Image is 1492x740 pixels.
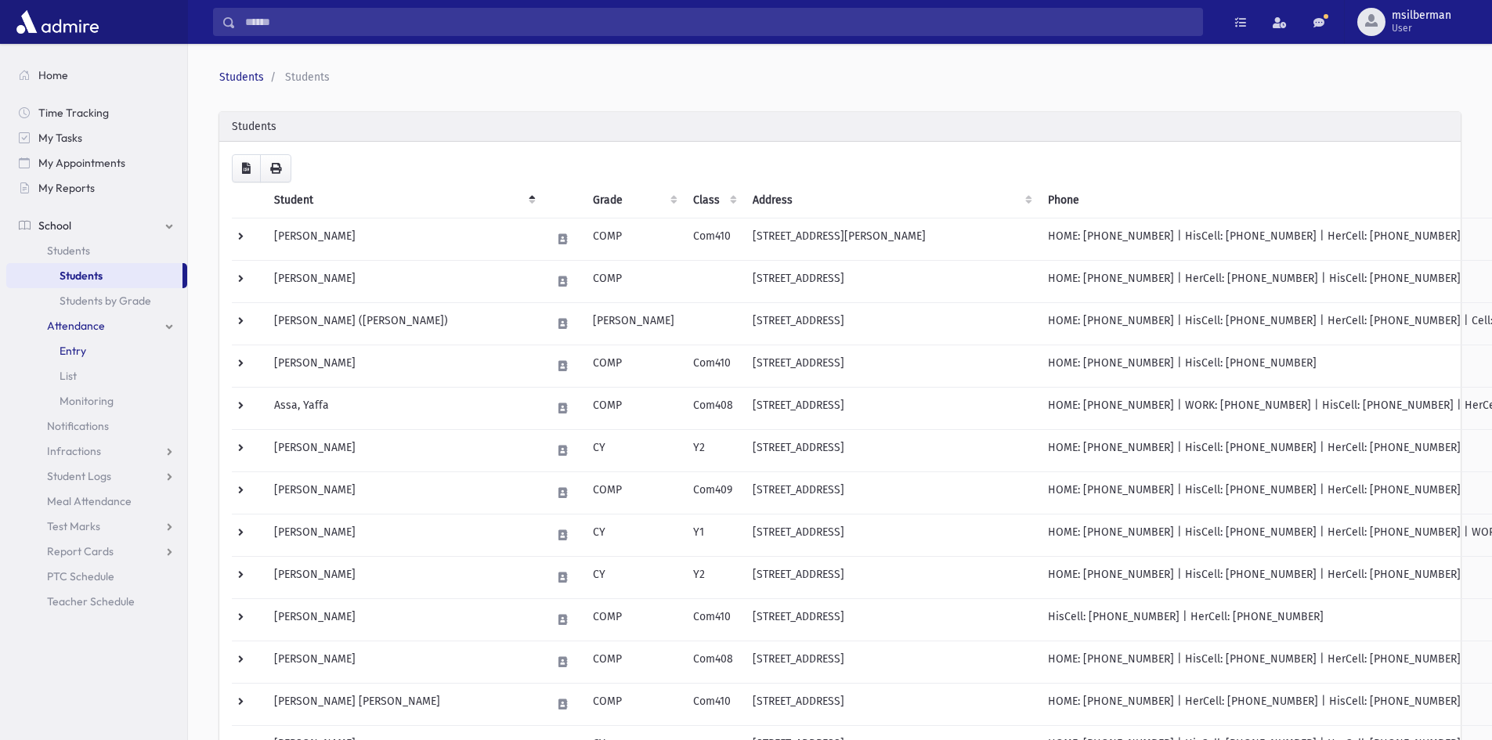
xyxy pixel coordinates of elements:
span: School [38,218,71,233]
td: [PERSON_NAME] [583,303,684,345]
span: Monitoring [60,394,114,408]
td: CY [583,430,684,472]
th: Grade: activate to sort column ascending [583,182,684,218]
nav: breadcrumb [219,69,1454,85]
button: Print [260,154,291,182]
span: PTC Schedule [47,569,114,583]
td: COMP [583,684,684,726]
td: [STREET_ADDRESS][PERSON_NAME] [743,218,1039,261]
td: [PERSON_NAME] [265,261,542,303]
a: My Tasks [6,125,187,150]
span: Students [285,70,330,84]
td: [PERSON_NAME] [265,599,542,641]
td: COMP [583,218,684,261]
td: CY [583,514,684,557]
input: Search [236,8,1202,36]
td: Com410 [684,599,743,641]
span: Students [47,244,90,258]
a: Time Tracking [6,100,187,125]
a: Test Marks [6,514,187,539]
a: Students by Grade [6,288,187,313]
span: Time Tracking [38,106,109,120]
span: List [60,369,77,383]
td: Com408 [684,641,743,684]
span: msilberman [1392,9,1451,22]
a: PTC Schedule [6,564,187,589]
td: COMP [583,599,684,641]
td: [PERSON_NAME] [265,557,542,599]
td: Com410 [684,684,743,726]
td: [PERSON_NAME] [PERSON_NAME] [265,684,542,726]
td: [STREET_ADDRESS] [743,514,1039,557]
th: Student: activate to sort column descending [265,182,542,218]
a: Monitoring [6,388,187,413]
td: Y2 [684,557,743,599]
td: [STREET_ADDRESS] [743,684,1039,726]
span: Notifications [47,419,109,433]
a: My Reports [6,175,187,200]
span: Test Marks [47,519,100,533]
a: Home [6,63,187,88]
td: [STREET_ADDRESS] [743,557,1039,599]
a: Students [219,70,264,84]
span: My Tasks [38,131,82,145]
td: [PERSON_NAME] [265,514,542,557]
a: Teacher Schedule [6,589,187,614]
span: Attendance [47,319,105,333]
a: School [6,213,187,238]
a: Students [6,238,187,263]
td: [STREET_ADDRESS] [743,472,1039,514]
td: [PERSON_NAME] [265,641,542,684]
td: COMP [583,261,684,303]
td: CY [583,557,684,599]
th: Address: activate to sort column ascending [743,182,1039,218]
button: CSV [232,154,261,182]
span: Student Logs [47,469,111,483]
td: [STREET_ADDRESS] [743,388,1039,430]
span: My Appointments [38,156,125,170]
a: Infractions [6,439,187,464]
td: [STREET_ADDRESS] [743,261,1039,303]
a: My Appointments [6,150,187,175]
span: User [1392,22,1451,34]
td: Assa, Yaffa [265,388,542,430]
span: Home [38,68,68,82]
span: Entry [60,344,86,358]
td: Com409 [684,472,743,514]
td: [PERSON_NAME] [265,430,542,472]
td: [PERSON_NAME] ([PERSON_NAME]) [265,303,542,345]
td: COMP [583,472,684,514]
a: Notifications [6,413,187,439]
td: [STREET_ADDRESS] [743,303,1039,345]
a: Students [6,263,182,288]
td: Y1 [684,514,743,557]
span: Report Cards [47,544,114,558]
td: Y2 [684,430,743,472]
td: COMP [583,345,684,388]
img: AdmirePro [13,6,103,38]
td: COMP [583,388,684,430]
span: Meal Attendance [47,494,132,508]
a: Attendance [6,313,187,338]
a: Report Cards [6,539,187,564]
span: Infractions [47,444,101,458]
td: [PERSON_NAME] [265,218,542,261]
td: [STREET_ADDRESS] [743,641,1039,684]
td: [PERSON_NAME] [265,472,542,514]
td: [STREET_ADDRESS] [743,430,1039,472]
span: My Reports [38,181,95,195]
td: Com408 [684,388,743,430]
td: Com410 [684,345,743,388]
a: List [6,363,187,388]
a: Student Logs [6,464,187,489]
td: [STREET_ADDRESS] [743,345,1039,388]
td: Com410 [684,218,743,261]
th: Class: activate to sort column ascending [684,182,743,218]
td: [PERSON_NAME] [265,345,542,388]
span: Teacher Schedule [47,594,135,608]
td: [STREET_ADDRESS] [743,599,1039,641]
div: Students [219,112,1461,142]
a: Entry [6,338,187,363]
a: Meal Attendance [6,489,187,514]
td: COMP [583,641,684,684]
